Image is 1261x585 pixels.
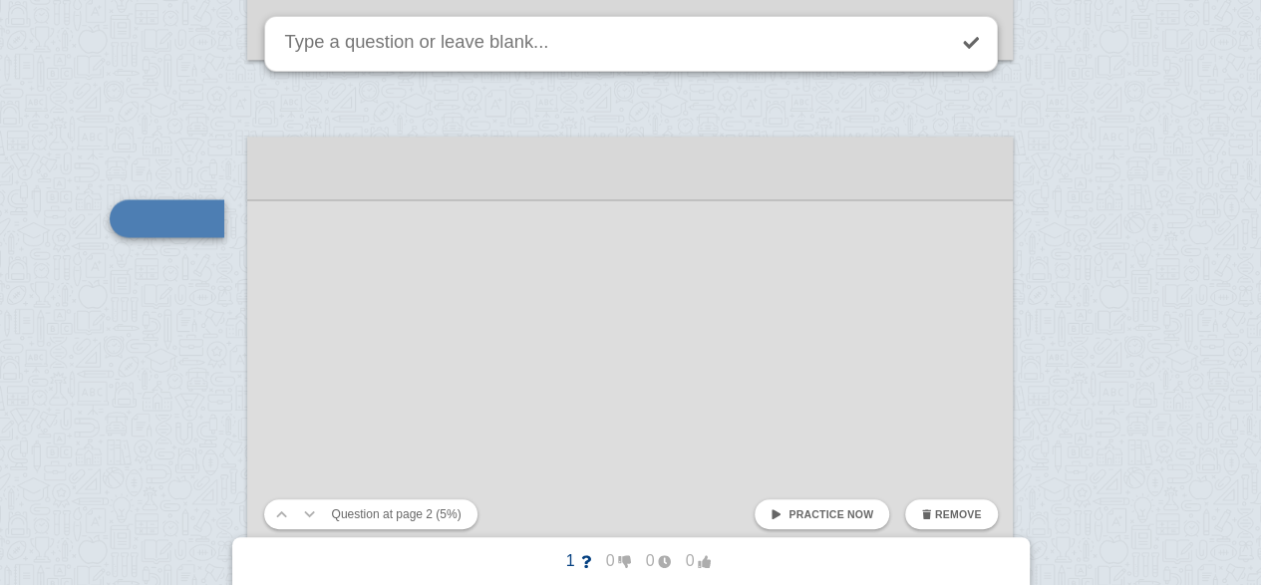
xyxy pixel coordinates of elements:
[935,508,982,520] span: Remove
[631,552,671,570] span: 0
[324,499,470,529] button: Question at page 2 (5%)
[591,552,631,570] span: 0
[905,499,997,529] button: Remove
[551,552,591,570] span: 1
[755,499,889,529] a: Practice now
[788,508,873,520] span: Practice now
[535,545,727,577] button: 1000
[671,552,711,570] span: 0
